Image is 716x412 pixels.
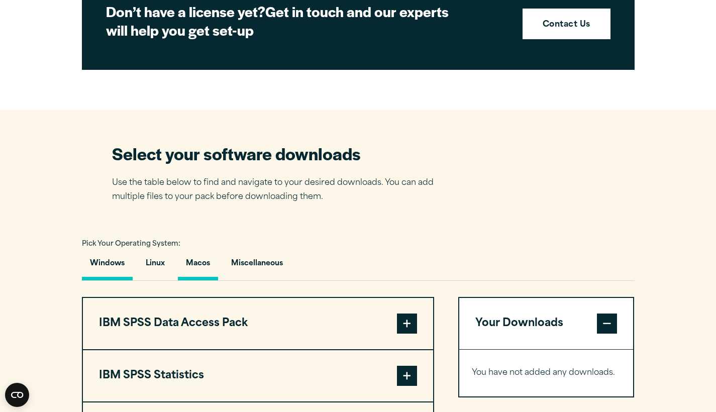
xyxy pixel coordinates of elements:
button: Linux [138,252,173,280]
strong: Don’t have a license yet? [106,1,265,21]
p: Use the table below to find and navigate to your desired downloads. You can add multiple files to... [112,176,449,205]
h2: Get in touch and our experts will help you get set-up [106,2,458,40]
button: Windows [82,252,133,280]
button: Macos [178,252,218,280]
button: Your Downloads [459,298,634,349]
h2: Select your software downloads [112,142,449,165]
div: Your Downloads [459,349,634,396]
a: Contact Us [523,9,610,40]
button: IBM SPSS Data Access Pack [83,298,433,349]
button: Miscellaneous [223,252,291,280]
strong: Contact Us [543,19,590,32]
button: Open CMP widget [5,383,29,407]
p: You have not added any downloads. [472,366,621,380]
button: IBM SPSS Statistics [83,350,433,401]
span: Pick Your Operating System: [82,241,180,247]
